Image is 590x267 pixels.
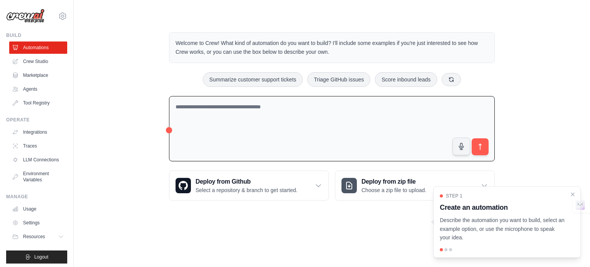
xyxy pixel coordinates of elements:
button: Triage GitHub issues [307,72,370,87]
a: Automations [9,41,67,54]
p: Describe the automation you want to build, select an example option, or use the microphone to spe... [440,216,565,242]
button: Resources [9,231,67,243]
p: Select a repository & branch to get started. [196,186,297,194]
p: Choose a zip file to upload. [361,186,426,194]
button: Logout [6,250,67,264]
a: Crew Studio [9,55,67,68]
p: Welcome to Crew! What kind of automation do you want to build? I'll include some examples if you'... [176,39,488,56]
div: Build [6,32,67,38]
div: Manage [6,194,67,200]
a: Settings [9,217,67,229]
a: Marketplace [9,69,67,81]
h3: Create an automation [440,202,565,213]
a: Traces [9,140,67,152]
span: Resources [23,234,45,240]
a: Usage [9,203,67,215]
a: Integrations [9,126,67,138]
h3: Deploy from Github [196,177,297,186]
span: Logout [34,254,48,260]
button: Summarize customer support tickets [203,72,303,87]
h3: Deploy from zip file [361,177,426,186]
a: Environment Variables [9,167,67,186]
a: LLM Connections [9,154,67,166]
button: Score inbound leads [375,72,437,87]
a: Agents [9,83,67,95]
a: Tool Registry [9,97,67,109]
div: Operate [6,117,67,123]
img: Logo [6,9,45,23]
span: Step 1 [446,193,462,199]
